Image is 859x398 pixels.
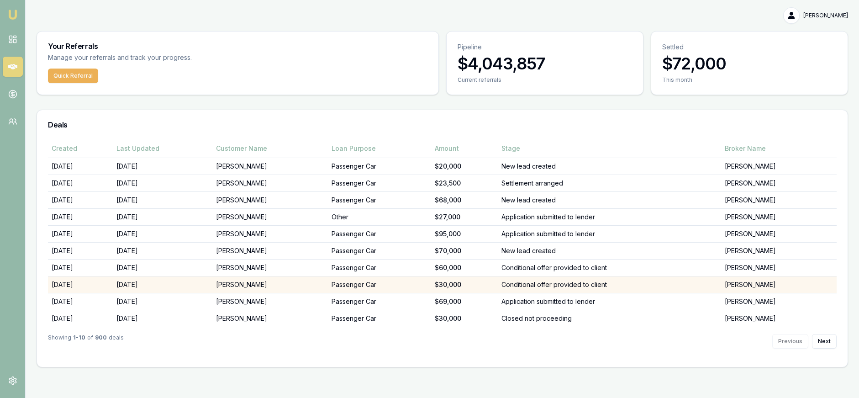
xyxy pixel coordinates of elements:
td: [DATE] [113,191,212,208]
h3: Deals [48,121,837,128]
td: [PERSON_NAME] [212,175,328,191]
td: [DATE] [48,259,113,276]
td: [PERSON_NAME] [212,208,328,225]
td: [PERSON_NAME] [721,158,837,175]
td: Passenger Car [328,225,431,242]
td: [PERSON_NAME] [721,259,837,276]
td: Passenger Car [328,259,431,276]
td: [DATE] [113,208,212,225]
td: Closed not proceeding [498,310,721,327]
div: Amount [435,144,494,153]
td: [PERSON_NAME] [212,310,328,327]
td: Other [328,208,431,225]
td: [DATE] [113,276,212,293]
td: [PERSON_NAME] [721,242,837,259]
td: Passenger Car [328,310,431,327]
div: $69,000 [435,297,494,306]
td: Passenger Car [328,158,431,175]
div: Last Updated [116,144,209,153]
td: [PERSON_NAME] [721,175,837,191]
td: Application submitted to lender [498,225,721,242]
h3: $4,043,857 [458,54,632,73]
div: $60,000 [435,263,494,272]
td: [PERSON_NAME] [212,276,328,293]
td: [PERSON_NAME] [212,225,328,242]
div: This month [662,76,837,84]
div: $27,000 [435,212,494,222]
td: [PERSON_NAME] [721,225,837,242]
td: [DATE] [48,310,113,327]
p: Manage your referrals and track your progress. [48,53,282,63]
div: $68,000 [435,196,494,205]
td: [DATE] [113,225,212,242]
div: $20,000 [435,162,494,171]
div: $70,000 [435,246,494,255]
td: [DATE] [113,310,212,327]
h3: $72,000 [662,54,837,73]
td: [PERSON_NAME] [721,310,837,327]
td: New lead created [498,242,721,259]
td: [DATE] [48,175,113,191]
td: [DATE] [48,225,113,242]
td: Application submitted to lender [498,293,721,310]
div: $30,000 [435,314,494,323]
td: [PERSON_NAME] [721,191,837,208]
div: Showing of deals [48,334,124,349]
td: [DATE] [48,293,113,310]
div: Broker Name [725,144,833,153]
td: [PERSON_NAME] [212,242,328,259]
td: [DATE] [113,158,212,175]
div: Current referrals [458,76,632,84]
img: emu-icon-u.png [7,9,18,20]
button: Next [812,334,837,349]
td: Settlement arranged [498,175,721,191]
td: [DATE] [113,242,212,259]
div: Created [52,144,109,153]
div: $95,000 [435,229,494,239]
td: Passenger Car [328,276,431,293]
p: Pipeline [458,42,632,52]
td: Passenger Car [328,175,431,191]
td: [DATE] [113,175,212,191]
div: Loan Purpose [332,144,427,153]
h3: Your Referrals [48,42,427,50]
td: Conditional offer provided to client [498,276,721,293]
strong: 900 [95,334,107,349]
td: Application submitted to lender [498,208,721,225]
td: [DATE] [48,276,113,293]
td: [PERSON_NAME] [721,208,837,225]
div: Customer Name [216,144,324,153]
td: [DATE] [48,158,113,175]
td: New lead created [498,191,721,208]
div: $23,500 [435,179,494,188]
div: Stage [501,144,717,153]
td: [DATE] [113,259,212,276]
td: [PERSON_NAME] [212,293,328,310]
td: [DATE] [113,293,212,310]
td: Passenger Car [328,191,431,208]
td: [PERSON_NAME] [212,158,328,175]
td: Conditional offer provided to client [498,259,721,276]
td: Passenger Car [328,293,431,310]
td: [DATE] [48,191,113,208]
td: Passenger Car [328,242,431,259]
td: [DATE] [48,242,113,259]
td: [PERSON_NAME] [212,259,328,276]
button: Quick Referral [48,69,98,83]
td: [PERSON_NAME] [721,276,837,293]
div: $30,000 [435,280,494,289]
strong: 1 - 10 [73,334,85,349]
span: [PERSON_NAME] [803,12,848,19]
td: [DATE] [48,208,113,225]
p: Settled [662,42,837,52]
td: [PERSON_NAME] [721,293,837,310]
td: [PERSON_NAME] [212,191,328,208]
td: New lead created [498,158,721,175]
